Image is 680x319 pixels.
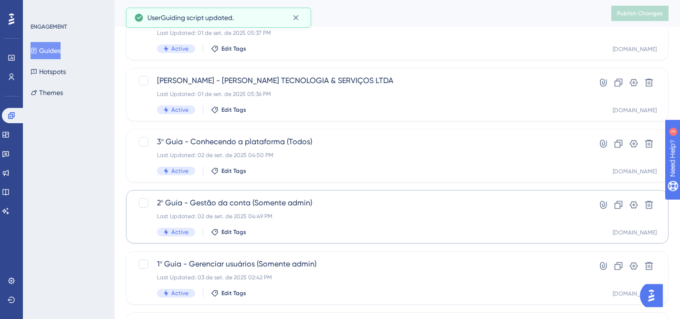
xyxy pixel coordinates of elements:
[157,258,561,270] span: 1º Guia - Gerenciar usuários (Somente admin)
[126,7,587,20] div: Guides
[157,197,561,209] span: 2º Guia - Gestão da conta (Somente admin)
[157,213,561,220] div: Last Updated: 02 de set. de 2025 04:49 PM
[221,45,246,53] span: Edit Tags
[613,168,657,175] div: [DOMAIN_NAME]
[157,151,561,159] div: Last Updated: 02 de set. de 2025 04:50 PM
[22,2,60,14] span: Need Help?
[31,84,63,101] button: Themes
[211,106,246,114] button: Edit Tags
[613,45,657,53] div: [DOMAIN_NAME]
[613,229,657,236] div: [DOMAIN_NAME]
[66,5,69,12] div: 3
[157,29,561,37] div: Last Updated: 01 de set. de 2025 05:37 PM
[31,23,67,31] div: ENGAGEMENT
[147,12,234,23] span: UserGuiding script updated.
[211,167,246,175] button: Edit Tags
[613,290,657,298] div: [DOMAIN_NAME]
[211,228,246,236] button: Edit Tags
[171,167,188,175] span: Active
[171,106,188,114] span: Active
[611,6,669,21] button: Publish Changes
[31,42,61,59] button: Guides
[171,289,188,297] span: Active
[640,281,669,310] iframe: UserGuiding AI Assistant Launcher
[31,63,66,80] button: Hotspots
[157,90,561,98] div: Last Updated: 01 de set. de 2025 05:36 PM
[157,75,561,86] span: [PERSON_NAME] - [PERSON_NAME] TECNOLOGIA & SERVIÇOS LTDA
[221,106,246,114] span: Edit Tags
[171,45,188,53] span: Active
[171,228,188,236] span: Active
[157,136,561,148] span: 3º Guia - Conhecendo a plataforma (Todos)
[613,106,657,114] div: [DOMAIN_NAME]
[221,167,246,175] span: Edit Tags
[221,228,246,236] span: Edit Tags
[211,289,246,297] button: Edit Tags
[617,10,663,17] span: Publish Changes
[221,289,246,297] span: Edit Tags
[211,45,246,53] button: Edit Tags
[157,274,561,281] div: Last Updated: 03 de set. de 2025 02:42 PM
